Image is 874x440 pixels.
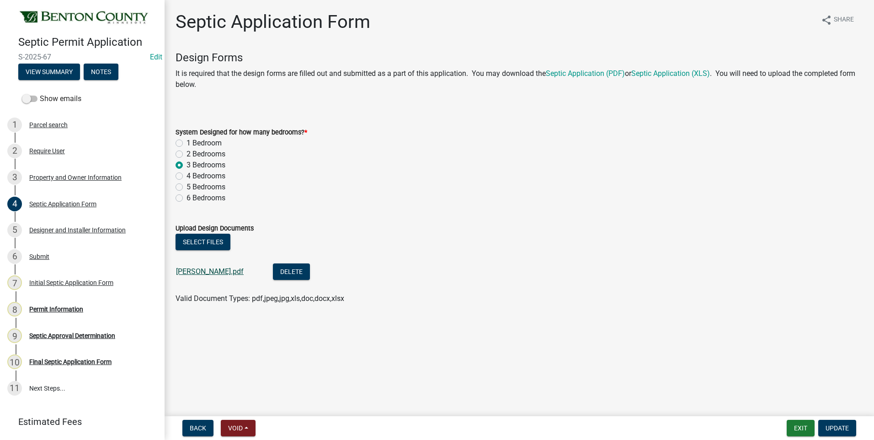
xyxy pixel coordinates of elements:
[7,118,22,132] div: 1
[7,144,22,158] div: 2
[84,69,118,76] wm-modal-confirm: Notes
[176,267,244,276] a: [PERSON_NAME].pdf
[29,279,113,286] div: Initial Septic Application Form
[228,424,243,432] span: Void
[29,359,112,365] div: Final Septic Application Form
[821,15,832,26] i: share
[7,328,22,343] div: 9
[29,306,83,312] div: Permit Information
[7,354,22,369] div: 10
[826,424,849,432] span: Update
[187,193,225,204] label: 6 Bedrooms
[150,53,162,61] a: Edit
[18,10,150,26] img: Benton County, Minnesota
[29,253,49,260] div: Submit
[7,302,22,317] div: 8
[18,69,80,76] wm-modal-confirm: Summary
[176,129,307,136] label: System Designed for how many bedrooms?
[29,201,96,207] div: Septic Application Form
[273,268,310,277] wm-modal-confirm: Delete Document
[18,36,157,49] h4: Septic Permit Application
[182,420,213,436] button: Back
[18,53,146,61] span: S-2025-67
[787,420,815,436] button: Exit
[176,11,370,33] h1: Septic Application Form
[273,263,310,280] button: Delete
[29,148,65,154] div: Require User
[7,223,22,237] div: 5
[818,420,856,436] button: Update
[22,93,81,104] label: Show emails
[29,122,68,128] div: Parcel search
[176,51,863,64] h4: Design Forms
[150,53,162,61] wm-modal-confirm: Edit Application Number
[814,11,861,29] button: shareShare
[834,15,854,26] span: Share
[7,381,22,396] div: 11
[546,69,625,78] a: Septic Application (PDF)
[187,149,225,160] label: 2 Bedrooms
[176,294,344,303] span: Valid Document Types: pdf,jpeg,jpg,xls,doc,docx,xlsx
[7,275,22,290] div: 7
[187,138,222,149] label: 1 Bedroom
[84,64,118,80] button: Notes
[7,197,22,211] div: 4
[29,333,115,339] div: Septic Approval Determination
[221,420,256,436] button: Void
[7,413,150,431] a: Estimated Fees
[176,225,254,232] label: Upload Design Documents
[187,171,225,182] label: 4 Bedrooms
[187,160,225,171] label: 3 Bedrooms
[18,64,80,80] button: View Summary
[631,69,710,78] a: Septic Application (XLS)
[187,182,225,193] label: 5 Bedrooms
[176,234,230,250] button: Select files
[190,424,206,432] span: Back
[176,68,863,90] p: It is required that the design forms are filled out and submitted as a part of this application. ...
[7,249,22,264] div: 6
[29,227,126,233] div: Designer and Installer Information
[7,170,22,185] div: 3
[29,174,122,181] div: Property and Owner Information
